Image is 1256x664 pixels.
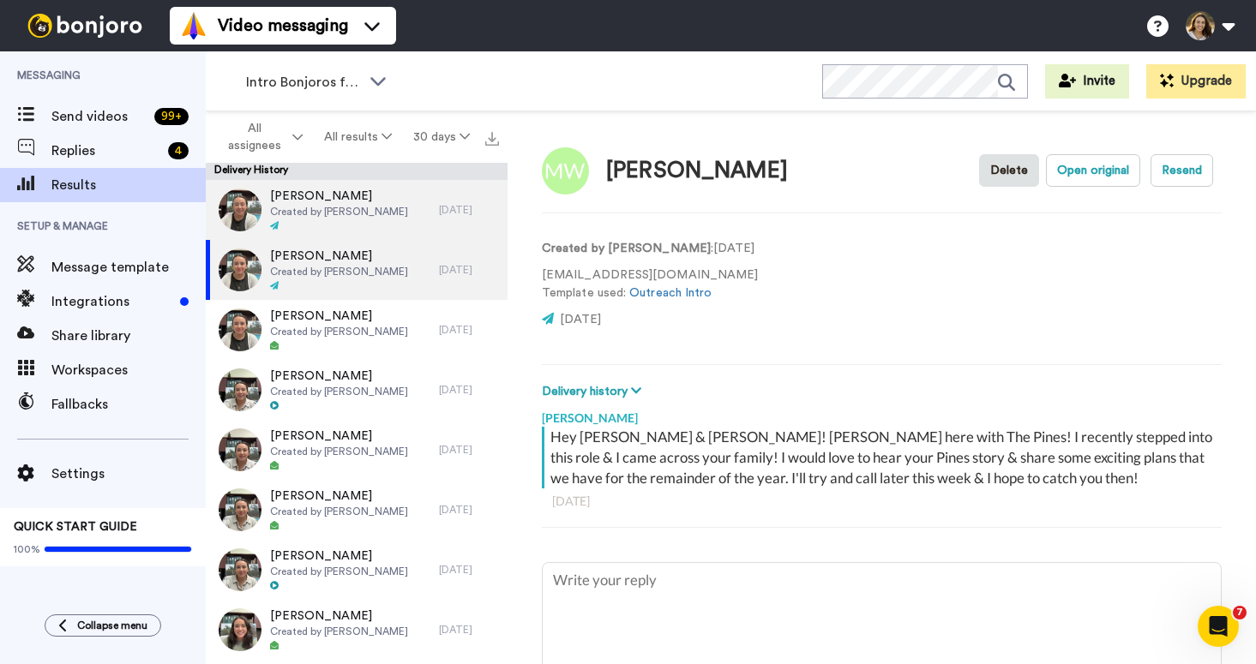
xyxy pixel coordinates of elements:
img: 18ae809a-ca60-42db-92fd-2396c8e96e2f-thumb.jpg [219,188,261,231]
span: [PERSON_NAME] [270,428,408,445]
button: All results [314,122,403,153]
button: Upgrade [1146,64,1246,99]
span: Fallbacks [51,394,206,415]
button: Resend [1151,154,1213,187]
a: [PERSON_NAME]Created by [PERSON_NAME][DATE] [206,300,508,360]
img: fb5f7b04-4531-4b5e-80fe-5946e8d71107-thumb.jpg [219,488,261,531]
div: [DATE] [439,623,499,637]
p: [EMAIL_ADDRESS][DOMAIN_NAME] Template used: [542,266,758,302]
img: 11b97e4b-d2d7-4db8-ad5f-3b889906a49b-thumb.jpg [219,428,261,471]
div: [DATE] [439,323,499,337]
div: [PERSON_NAME] [542,401,1222,427]
img: Image of Michele Woytek [542,147,589,194]
span: Created by [PERSON_NAME] [270,205,408,218]
div: [DATE] [552,493,1211,510]
span: Share library [51,326,206,346]
span: Integrations [51,291,173,312]
span: [DATE] [560,314,601,326]
div: [DATE] [439,443,499,457]
span: 7 [1233,606,1247,619]
button: Invite [1045,64,1129,99]
div: 4 [168,142,189,159]
img: 8f448cd2-b8e3-46be-b925-8a22fc82307d-thumb.jpg [219,368,261,411]
span: Created by [PERSON_NAME] [270,565,408,578]
div: 99 + [154,108,189,125]
span: Created by [PERSON_NAME] [270,505,408,518]
img: vm-color.svg [180,12,207,39]
img: bj-logo-header-white.svg [21,14,149,38]
iframe: Intercom live chat [1198,606,1239,647]
span: Message template [51,257,206,278]
span: [PERSON_NAME] [270,308,408,325]
span: Created by [PERSON_NAME] [270,625,408,638]
span: Settings [51,464,206,484]
button: Collapse menu [45,614,161,637]
div: Delivery History [206,163,508,180]
button: Export all results that match these filters now. [480,124,504,150]
a: [PERSON_NAME]Created by [PERSON_NAME][DATE] [206,480,508,540]
img: fb5f7b04-4531-4b5e-80fe-5946e8d71107-thumb.jpg [219,548,261,591]
span: [PERSON_NAME] [270,368,408,385]
span: [PERSON_NAME] [270,488,408,505]
span: QUICK START GUIDE [14,521,137,533]
span: [PERSON_NAME] [270,547,408,565]
span: 100% [14,542,40,556]
div: [DATE] [439,263,499,277]
div: [PERSON_NAME] [606,159,788,183]
span: Video messaging [218,14,348,38]
a: [PERSON_NAME]Created by [PERSON_NAME][DATE] [206,360,508,420]
img: export.svg [485,132,499,146]
strong: Created by [PERSON_NAME] [542,242,711,254]
button: Open original [1046,154,1140,187]
span: Replies [51,141,161,161]
p: : [DATE] [542,240,758,258]
div: [DATE] [439,503,499,517]
button: Delete [979,154,1039,187]
a: [PERSON_NAME]Created by [PERSON_NAME][DATE] [206,540,508,600]
div: [DATE] [439,563,499,577]
span: [PERSON_NAME] [270,607,408,625]
a: [PERSON_NAME]Created by [PERSON_NAME][DATE] [206,240,508,300]
span: [PERSON_NAME] [270,188,408,205]
span: All assignees [219,120,289,154]
a: [PERSON_NAME]Created by [PERSON_NAME][DATE] [206,180,508,240]
img: 8ddaa0b8-216c-4cb7-b098-2eec9663b3ff-thumb.jpg [219,608,261,651]
span: Send videos [51,106,147,127]
a: [PERSON_NAME]Created by [PERSON_NAME][DATE] [206,600,508,660]
span: [PERSON_NAME] [270,248,408,265]
a: [PERSON_NAME]Created by [PERSON_NAME][DATE] [206,420,508,480]
span: Created by [PERSON_NAME] [270,445,408,458]
span: Workspaces [51,360,206,380]
button: 30 days [402,122,480,153]
button: Delivery history [542,382,646,401]
a: Outreach Intro [629,287,712,299]
img: b1990bd8-d3e9-413d-936e-d8ba07e21216-thumb.jpg [219,248,261,291]
span: Created by [PERSON_NAME] [270,325,408,338]
button: All assignees [209,113,314,161]
span: Collapse menu [77,619,147,632]
span: Created by [PERSON_NAME] [270,265,408,278]
div: Hey [PERSON_NAME] & [PERSON_NAME]! [PERSON_NAME] here with The Pines! I recently stepped into thi... [550,427,1217,488]
span: Results [51,175,206,195]
img: b1990bd8-d3e9-413d-936e-d8ba07e21216-thumb.jpg [219,308,261,351]
div: [DATE] [439,203,499,217]
span: Created by [PERSON_NAME] [270,385,408,398]
span: Intro Bonjoros for NTXGD [246,72,361,93]
div: [DATE] [439,383,499,397]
